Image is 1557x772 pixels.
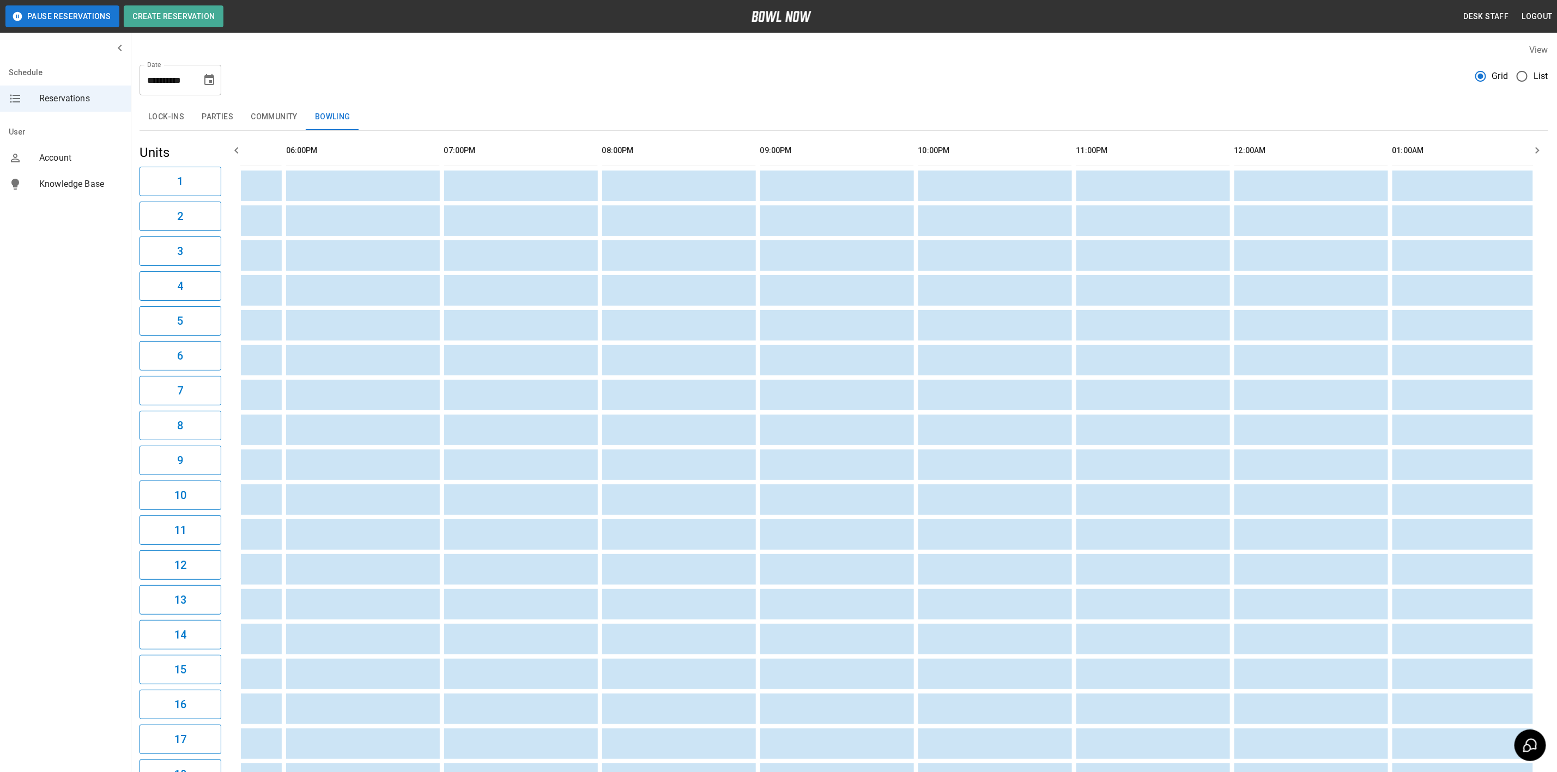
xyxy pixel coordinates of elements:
[242,104,306,130] button: Community
[1518,7,1557,27] button: Logout
[177,347,183,364] h6: 6
[193,104,242,130] button: Parties
[124,5,223,27] button: Create Reservation
[39,92,122,105] span: Reservations
[140,620,221,649] button: 14
[140,550,221,580] button: 12
[140,167,221,196] button: 1
[140,446,221,475] button: 9
[1534,70,1548,83] span: List
[140,271,221,301] button: 4
[39,178,122,191] span: Knowledge Base
[174,731,186,748] h6: 17
[140,306,221,336] button: 5
[140,515,221,545] button: 11
[177,312,183,330] h6: 5
[177,173,183,190] h6: 1
[177,277,183,295] h6: 4
[140,655,221,684] button: 15
[140,104,1548,130] div: inventory tabs
[177,242,183,260] h6: 3
[140,585,221,615] button: 13
[177,452,183,469] h6: 9
[198,69,220,91] button: Choose date, selected date is Oct 7, 2025
[140,481,221,510] button: 10
[174,487,186,504] h6: 10
[39,151,122,165] span: Account
[140,202,221,231] button: 2
[140,411,221,440] button: 8
[177,417,183,434] h6: 8
[140,690,221,719] button: 16
[177,382,183,399] h6: 7
[1492,70,1508,83] span: Grid
[174,661,186,678] h6: 15
[140,376,221,405] button: 7
[140,341,221,370] button: 6
[306,104,359,130] button: Bowling
[5,5,119,27] button: Pause Reservations
[174,521,186,539] h6: 11
[140,104,193,130] button: Lock-ins
[140,725,221,754] button: 17
[1529,45,1548,55] label: View
[174,696,186,713] h6: 16
[140,144,221,161] h5: Units
[177,208,183,225] h6: 2
[174,626,186,643] h6: 14
[752,11,811,22] img: logo
[140,236,221,266] button: 3
[1459,7,1513,27] button: Desk Staff
[174,591,186,609] h6: 13
[174,556,186,574] h6: 12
